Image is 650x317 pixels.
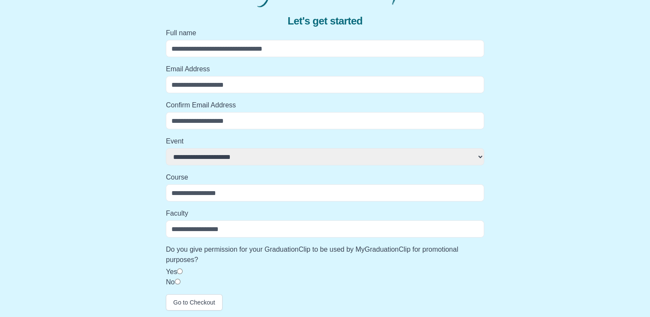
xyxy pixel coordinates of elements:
[166,244,484,265] label: Do you give permission for your GraduationClip to be used by MyGraduationClip for promotional pur...
[166,268,177,275] label: Yes
[166,172,484,183] label: Course
[166,64,484,74] label: Email Address
[166,100,484,110] label: Confirm Email Address
[166,294,222,311] button: Go to Checkout
[166,278,174,286] label: No
[166,28,484,38] label: Full name
[287,14,362,28] span: Let's get started
[166,136,484,146] label: Event
[166,208,484,219] label: Faculty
